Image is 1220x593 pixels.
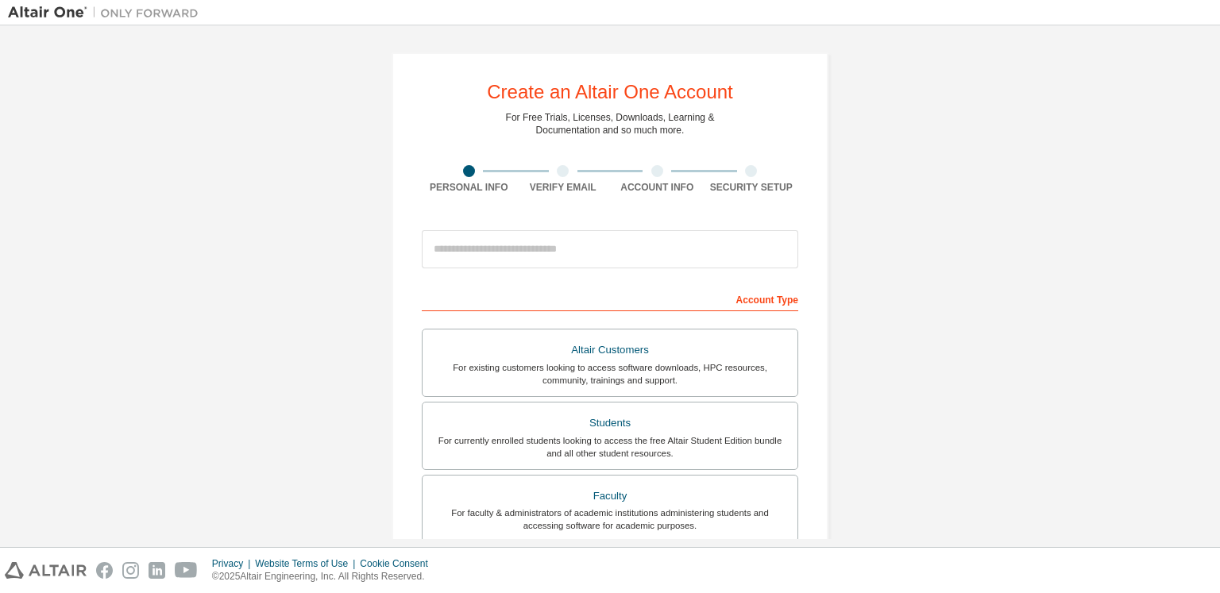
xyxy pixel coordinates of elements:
p: © 2025 Altair Engineering, Inc. All Rights Reserved. [212,570,438,583]
div: For Free Trials, Licenses, Downloads, Learning & Documentation and so much more. [506,111,715,137]
div: Account Info [610,181,705,194]
div: Cookie Consent [360,557,437,570]
img: instagram.svg [122,562,139,579]
div: Personal Info [422,181,516,194]
img: linkedin.svg [149,562,165,579]
div: For currently enrolled students looking to access the free Altair Student Edition bundle and all ... [432,434,788,460]
div: Create an Altair One Account [487,83,733,102]
div: Faculty [432,485,788,507]
div: Website Terms of Use [255,557,360,570]
div: For faculty & administrators of academic institutions administering students and accessing softwa... [432,506,788,532]
div: Students [432,412,788,434]
div: Altair Customers [432,339,788,361]
div: Verify Email [516,181,611,194]
div: For existing customers looking to access software downloads, HPC resources, community, trainings ... [432,361,788,387]
img: youtube.svg [175,562,198,579]
img: facebook.svg [96,562,113,579]
div: Privacy [212,557,255,570]
img: altair_logo.svg [5,562,87,579]
div: Account Type [422,286,798,311]
div: Security Setup [705,181,799,194]
img: Altair One [8,5,207,21]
